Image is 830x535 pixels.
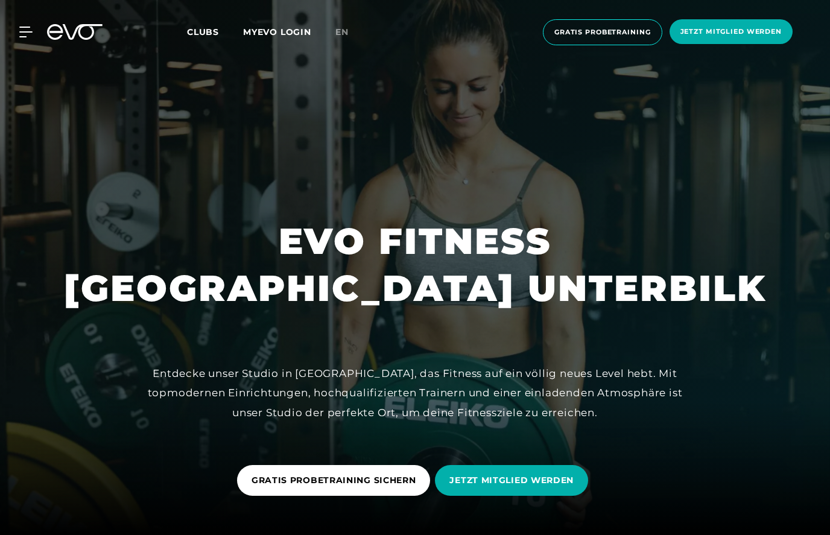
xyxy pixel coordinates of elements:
a: Jetzt Mitglied werden [666,19,796,45]
span: Jetzt Mitglied werden [680,27,782,37]
a: Gratis Probetraining [539,19,666,45]
h1: EVO FITNESS [GEOGRAPHIC_DATA] UNTERBILK [64,218,767,312]
span: en [335,27,349,37]
span: Gratis Probetraining [554,27,651,37]
a: JETZT MITGLIED WERDEN [435,456,593,505]
a: en [335,25,363,39]
span: JETZT MITGLIED WERDEN [449,474,574,487]
a: MYEVO LOGIN [243,27,311,37]
span: GRATIS PROBETRAINING SICHERN [252,474,416,487]
span: Clubs [187,27,219,37]
div: Entdecke unser Studio in [GEOGRAPHIC_DATA], das Fitness auf ein völlig neues Level hebt. Mit topm... [144,364,686,422]
a: GRATIS PROBETRAINING SICHERN [237,456,436,505]
a: Clubs [187,26,243,37]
